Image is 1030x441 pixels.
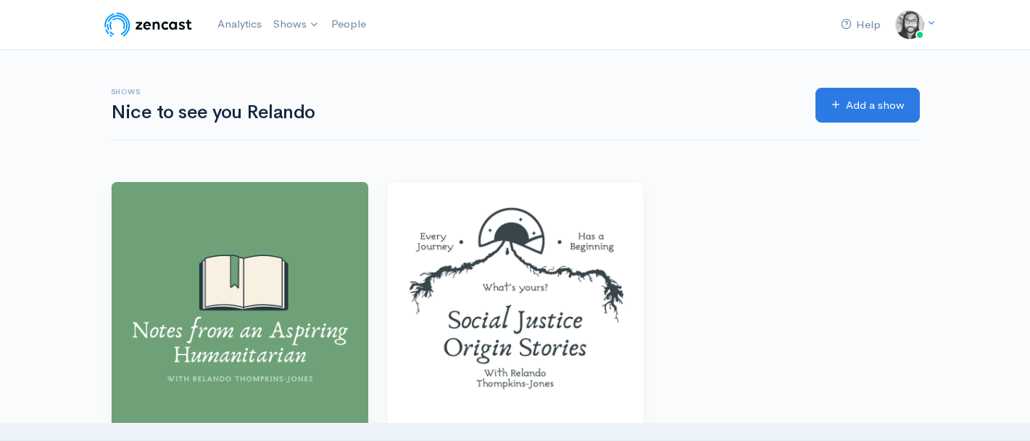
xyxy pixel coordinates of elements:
[815,88,920,123] a: Add a show
[111,88,798,96] h6: Shows
[835,9,886,41] a: Help
[102,10,194,39] img: ZenCast Logo
[387,182,644,439] img: Social Justice Origin Stories
[267,9,325,41] a: Shows
[981,392,1016,426] iframe: gist-messenger-bubble-iframe
[325,9,372,40] a: People
[895,10,924,39] img: ...
[111,102,798,123] h1: Nice to see you Relando
[212,9,267,40] a: Analytics
[112,182,368,439] img: Notes from an Aspiring Humanitarian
